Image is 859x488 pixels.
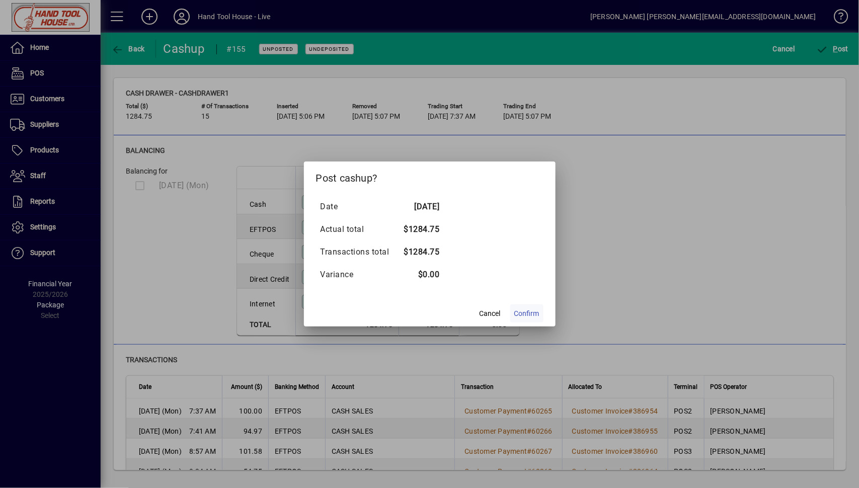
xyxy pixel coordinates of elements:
td: Date [320,195,400,218]
td: Transactions total [320,240,400,263]
td: [DATE] [400,195,440,218]
td: Variance [320,263,400,286]
td: $1284.75 [400,240,440,263]
span: Cancel [480,308,501,319]
h2: Post cashup? [304,161,556,191]
td: $0.00 [400,263,440,286]
button: Cancel [474,304,506,322]
button: Confirm [510,304,543,322]
span: Confirm [514,308,539,319]
td: Actual total [320,218,400,240]
td: $1284.75 [400,218,440,240]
